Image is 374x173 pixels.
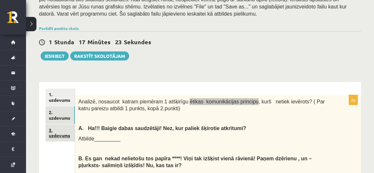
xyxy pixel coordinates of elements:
[49,38,52,46] span: 1
[78,136,120,141] span: Atbilde_________
[46,88,75,106] a: 1. uzdevums
[79,38,85,46] span: 17
[46,106,75,124] a: 2. uzdevums
[349,95,358,105] p: 2p
[46,124,75,142] a: 3. uzdevums
[78,126,246,131] span: A. Ha!!! Baigie dabas saudzētāji! Nez, kur paliek šķirotie atkritumi?
[78,156,312,168] b: Es gan nekad nelietošu tos papīra ****! Viņi tak izšķist vienā rāvienā! Paņem dzērienu , un – pļu...
[7,11,26,28] a: Rīgas 1. Tālmācības vidusskola
[7,7,272,86] body: Editor, wiswyg-editor-user-answer-47433778902160
[78,156,84,161] strong: B.
[54,38,74,46] span: Stunda
[115,38,122,46] span: 23
[41,51,69,60] button: Iesniegt
[39,26,79,31] a: Parādīt punktu skalu
[78,99,325,111] span: Analizē, nosaucot katram piemēram 1 atšķirīgu ētikas komunikācijas principu, kurš netiek ievērots...
[124,38,151,46] span: Sekundes
[87,38,111,46] span: Minūtes
[70,51,129,60] a: Rakstīt skolotājam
